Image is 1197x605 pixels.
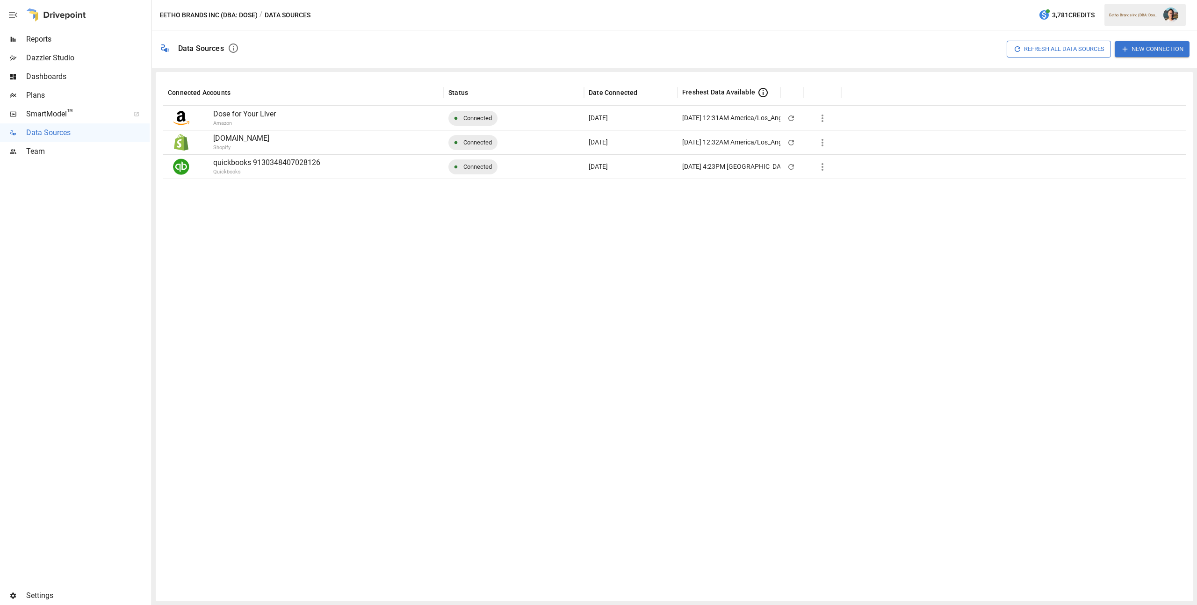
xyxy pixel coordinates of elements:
div: Aug 14 2025 [584,154,678,179]
img: Amazon Logo [173,110,189,126]
span: Plans [26,90,150,101]
span: Connected [458,155,498,179]
button: Sort [809,86,822,99]
div: Date Connected [589,89,637,96]
p: Dose for Your Liver [213,108,439,120]
p: [DOMAIN_NAME] [213,133,439,144]
span: Team [26,146,150,157]
div: Status [448,89,468,96]
span: Freshest Data Available [682,87,755,97]
div: / [260,9,263,21]
div: [DATE] 4:23PM [GEOGRAPHIC_DATA]/Los_Angeles [682,155,829,179]
span: Settings [26,590,150,601]
p: Quickbooks [213,168,489,176]
p: quickbooks 9130348407028126 [213,157,439,168]
div: Connected Accounts [168,89,231,96]
span: SmartModel [26,108,123,120]
span: Data Sources [26,127,150,138]
span: Connected [458,106,498,130]
button: Sort [469,86,482,99]
button: Sort [786,86,799,99]
img: Quickbooks Logo [173,158,189,175]
div: Data Sources [178,44,224,53]
button: 3,781Credits [1035,7,1098,24]
div: Apr 23 2024 [584,106,678,130]
button: Sort [638,86,651,99]
button: Eetho Brands Inc (DBA: Dose) [159,9,258,21]
span: Connected [458,130,498,154]
button: Sort [231,86,245,99]
div: [DATE] 12:31AM America/Los_Angeles [682,106,793,130]
span: 3,781 Credits [1052,9,1095,21]
span: ™ [67,107,73,119]
span: Dashboards [26,71,150,82]
p: Shopify [213,144,489,152]
div: [DATE] 12:32AM America/Los_Angeles [682,130,793,154]
div: Nov 22 2023 [584,130,678,154]
span: Dazzler Studio [26,52,150,64]
span: Reports [26,34,150,45]
div: Eetho Brands Inc (DBA: Dose) [1109,13,1158,17]
button: New Connection [1115,41,1190,57]
p: Amazon [213,120,489,128]
img: Shopify Logo [173,134,189,151]
button: Refresh All Data Sources [1007,41,1111,57]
